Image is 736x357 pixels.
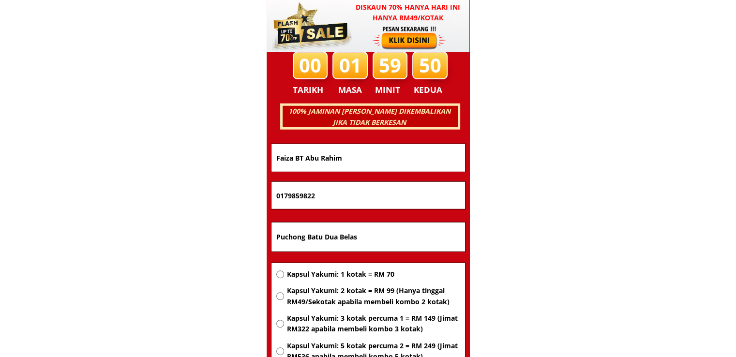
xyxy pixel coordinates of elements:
span: Kapsul Yakumi: 3 kotak percuma 1 = RM 149 (Jimat RM322 apabila membeli kombo 3 kotak) [286,313,460,335]
h3: 100% JAMINAN [PERSON_NAME] DIKEMBALIKAN JIKA TIDAK BERKESAN [281,106,457,128]
input: Nama penuh [274,144,463,172]
h3: TARIKH [293,83,333,97]
h3: KEDUA [414,83,445,97]
h3: MINIT [375,83,404,97]
h3: MASA [334,83,367,97]
span: Kapsul Yakumi: 2 kotak = RM 99 (Hanya tinggal RM49/Sekotak apabila membeli kombo 2 kotak) [286,285,460,307]
h3: Diskaun 70% hanya hari ini hanya RM49/kotak [346,2,470,24]
span: Kapsul Yakumi: 1 kotak = RM 70 [286,269,460,280]
input: Nombor Telefon Bimbit [274,182,463,209]
input: Alamat [274,223,463,252]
